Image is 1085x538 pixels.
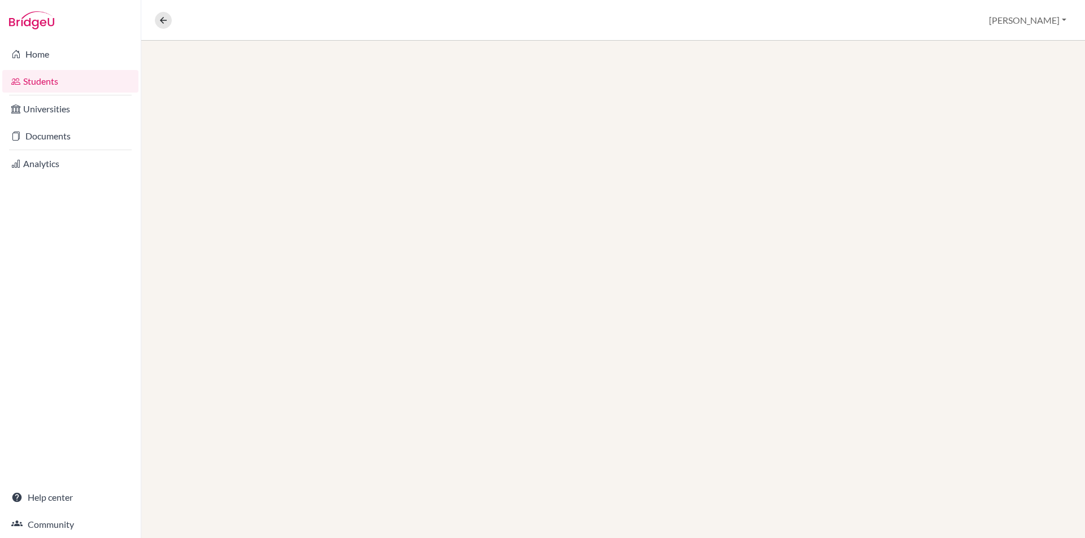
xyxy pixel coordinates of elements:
[2,98,138,120] a: Universities
[2,513,138,536] a: Community
[984,10,1071,31] button: [PERSON_NAME]
[2,43,138,65] a: Home
[2,486,138,509] a: Help center
[2,125,138,147] a: Documents
[2,70,138,93] a: Students
[9,11,54,29] img: Bridge-U
[2,152,138,175] a: Analytics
